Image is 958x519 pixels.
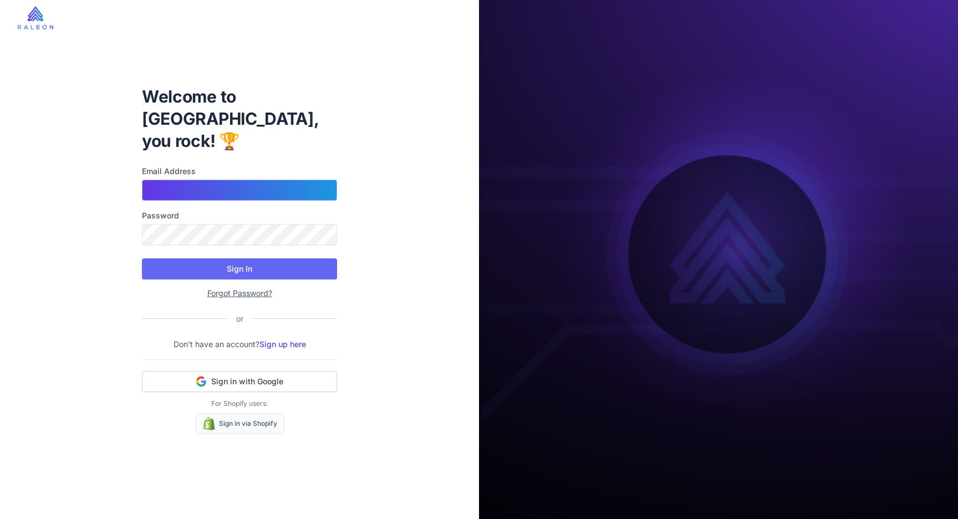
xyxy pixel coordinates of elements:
[142,85,337,152] h1: Welcome to [GEOGRAPHIC_DATA], you rock! 🏆
[142,165,337,177] label: Email Address
[227,313,252,325] div: or
[142,371,337,392] button: Sign in with Google
[211,376,283,387] span: Sign in with Google
[142,338,337,350] p: Don't have an account?
[18,6,53,29] img: raleon-logo-whitebg.9aac0268.jpg
[207,288,272,298] a: Forgot Password?
[142,258,337,279] button: Sign In
[142,210,337,222] label: Password
[142,399,337,409] p: For Shopify users:
[195,413,284,434] a: Sign in via Shopify
[259,339,306,349] a: Sign up here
